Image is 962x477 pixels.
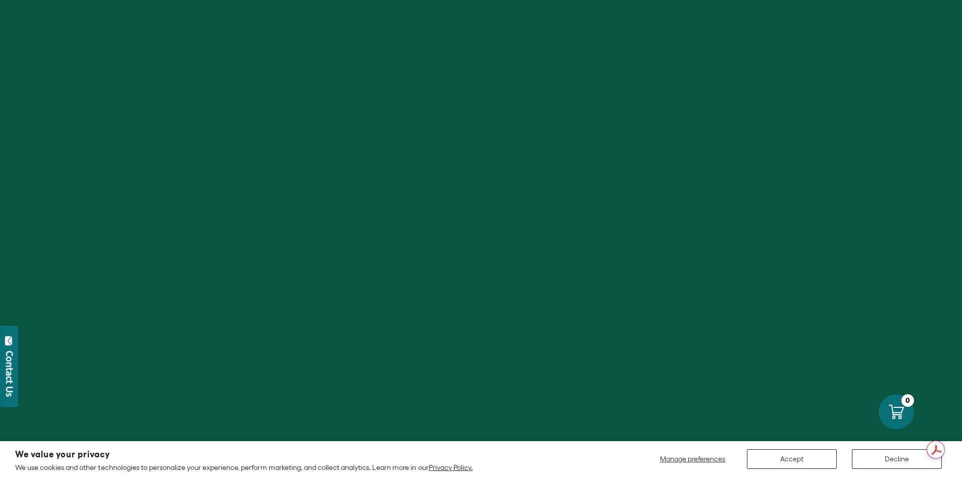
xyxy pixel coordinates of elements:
[15,463,473,472] p: We use cookies and other technologies to personalize your experience, perform marketing, and coll...
[901,394,914,407] div: 0
[660,455,725,463] span: Manage preferences
[852,449,942,469] button: Decline
[5,351,15,397] div: Contact Us
[654,449,732,469] button: Manage preferences
[15,450,473,459] h2: We value your privacy
[747,449,837,469] button: Accept
[429,463,473,471] a: Privacy Policy.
